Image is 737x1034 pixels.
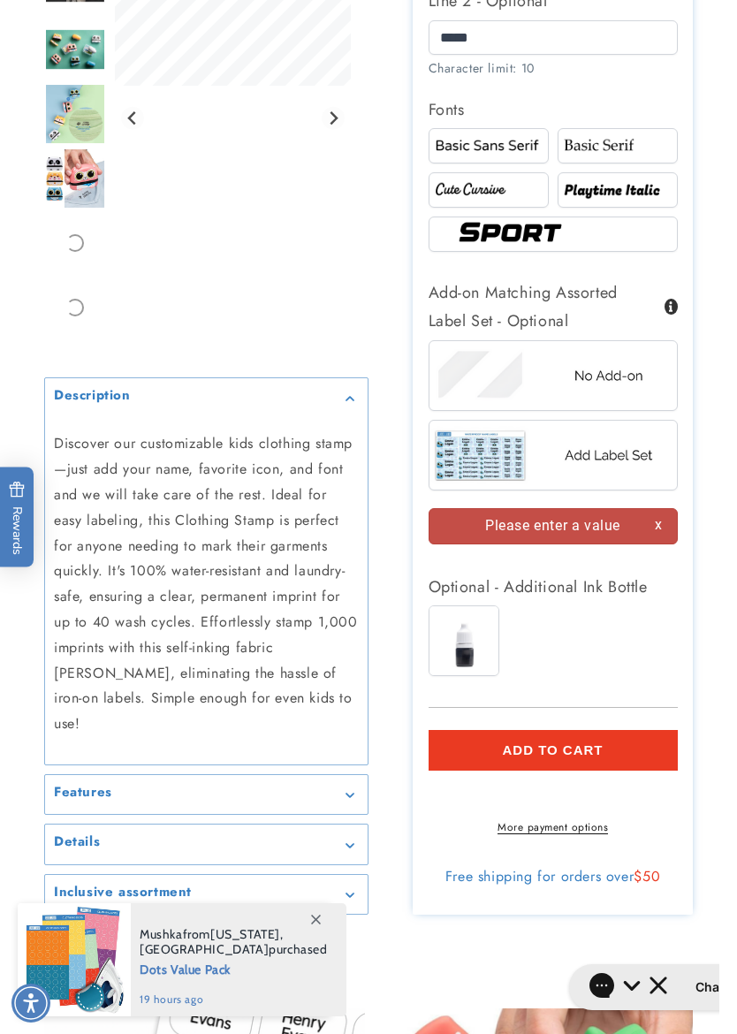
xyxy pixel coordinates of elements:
p: Discover our customizable kids clothing stamp—just add your name, favorite icon, and font and we ... [54,431,359,737]
summary: Description [45,378,368,418]
div: Please enter a value [429,508,678,544]
h2: Features [54,784,112,802]
div: Go to slide 6 [44,148,106,209]
summary: Inclusive assortment [45,875,368,915]
span: from , purchased [140,927,328,957]
span: 50 [642,866,660,886]
button: Next slide [322,106,346,130]
h2: Details [54,833,100,851]
div: Fonts [429,95,678,124]
h2: Inclusive assortment [54,884,192,901]
div: Optional - Additional Ink Bottle [429,573,678,601]
span: Dots Value Pack [140,957,328,979]
h2: Chat with us [135,20,210,38]
div: Go to slide 8 [44,277,106,338]
summary: Features [45,775,368,815]
span: [GEOGRAPHIC_DATA] [140,941,269,957]
span: 19 hours ago [140,992,328,1007]
summary: Details [45,825,368,864]
div: Character limit: 10 [429,59,678,78]
span: [US_STATE] [210,926,280,942]
div: Go to slide 5 [44,83,106,145]
img: null [44,83,106,145]
img: Ink Bottle [429,606,498,675]
div: Go to slide 9 [44,341,106,403]
span: $ [634,866,642,886]
div: Free shipping for orders over [429,868,678,886]
h2: You may also like [44,954,693,982]
span: Add to cart [502,742,603,758]
a: More payment options [429,819,678,835]
div: Go to slide 7 [44,212,106,274]
h2: Description [54,387,131,405]
button: Previous slide [121,106,145,130]
img: null [44,148,105,209]
button: Add to cart [429,730,678,771]
div: Accessibility Menu [11,984,50,1023]
span: Rewards [9,482,26,555]
img: Add Label Set [429,424,677,486]
img: No Add-on [429,345,677,407]
button: Gorgias live chat [9,6,214,52]
iframe: Gorgias live chat messenger [560,958,719,1016]
img: null [44,28,106,71]
div: Add-on Matching Assorted Label Set - Optional [429,278,678,336]
div: Go to slide 4 [44,19,106,80]
iframe: Sign Up via Text for Offers [14,893,224,946]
